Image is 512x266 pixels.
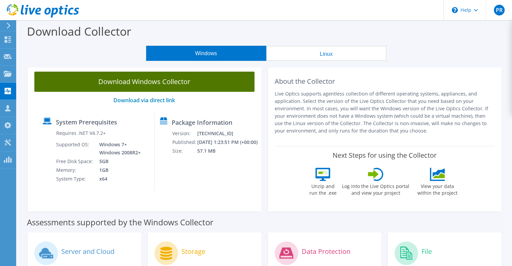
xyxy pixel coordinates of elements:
[275,90,495,135] p: Live Optics supports agentless collection of different operating systems, appliances, and applica...
[94,140,142,157] td: Windows 7+ Windows 2008R2+
[302,248,350,255] label: Data Protection
[197,147,258,155] td: 57.1 MB
[56,119,117,125] label: System Prerequisites
[342,181,410,196] label: Log into the Live Optics portal and view your project
[94,157,142,166] td: 5GB
[452,7,458,13] svg: \n
[172,147,197,155] td: Size:
[172,119,232,126] label: Package Information
[56,157,94,166] td: Free Disk Space:
[172,138,197,147] td: Published:
[56,140,94,157] td: Supported OS:
[333,151,437,159] label: Next Steps for using the Collector
[266,46,386,61] button: Linux
[56,175,94,183] td: System Type:
[197,138,258,147] td: [DATE] 1:23:51 PM (+00:00)
[56,166,94,175] td: Memory:
[275,77,495,85] h2: About the Collector
[94,175,142,183] td: x64
[56,130,106,137] label: Requires .NET V4.7.2+
[113,97,175,104] a: Download via direct link
[413,181,462,196] label: View your data within the project
[27,219,213,226] label: Assessments supported by the Windows Collector
[197,129,258,138] td: [TECHNICAL_ID]
[307,181,338,196] label: Unzip and run the .exe
[61,248,114,255] label: Server and Cloud
[94,166,142,175] td: 1GB
[494,5,505,15] span: PR
[34,72,254,92] a: Download Windows Collector
[27,24,131,39] label: Download Collector
[181,248,205,255] label: Storage
[146,46,266,61] button: Windows
[421,248,432,255] label: File
[172,129,197,138] td: Version:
